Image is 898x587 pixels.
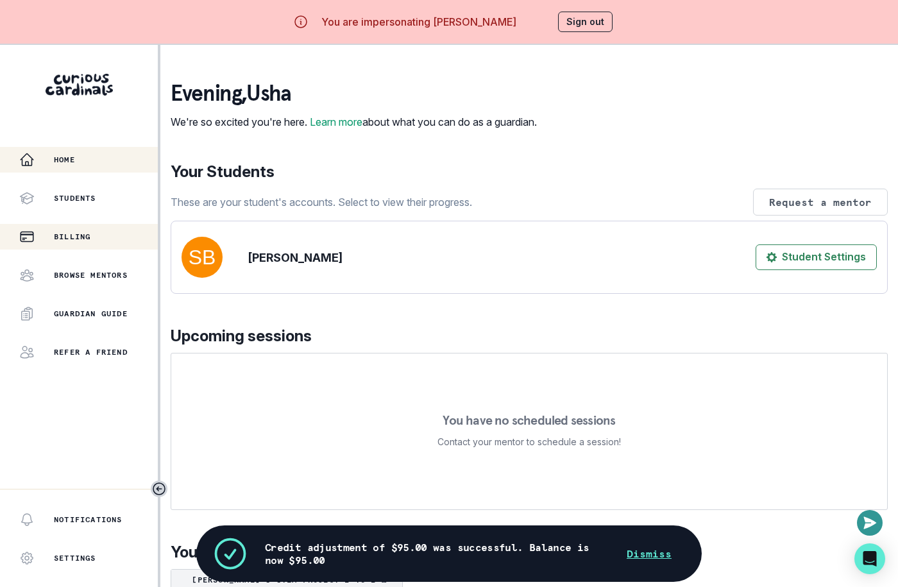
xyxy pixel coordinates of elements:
[176,575,397,585] p: [PERSON_NAME]'s STEM Project 1-to-1-course
[265,541,611,566] p: Credit adjustment of $95.00 was successful. Balance is now $95.00
[854,543,885,574] div: Open Intercom Messenger
[171,160,888,183] p: Your Students
[171,81,537,106] p: evening , Usha
[443,414,615,427] p: You have no scheduled sessions
[171,194,472,210] p: These are your student's accounts. Select to view their progress.
[54,515,123,525] p: Notifications
[54,232,90,242] p: Billing
[46,74,113,96] img: Curious Cardinals Logo
[54,553,96,563] p: Settings
[54,309,128,319] p: Guardian Guide
[310,115,362,128] a: Learn more
[857,510,883,536] button: Open or close messaging widget
[54,270,128,280] p: Browse Mentors
[54,193,96,203] p: Students
[248,249,343,266] p: [PERSON_NAME]
[611,541,687,566] button: Dismiss
[437,434,621,450] p: Contact your mentor to schedule a session!
[151,481,167,497] button: Toggle sidebar
[182,237,223,278] img: svg
[54,347,128,357] p: Refer a friend
[171,541,888,564] p: Your Engagements
[54,155,75,165] p: Home
[171,325,888,348] p: Upcoming sessions
[558,12,613,32] button: Sign out
[321,14,516,30] p: You are impersonating [PERSON_NAME]
[171,114,537,130] p: We're so excited you're here. about what you can do as a guardian.
[753,189,888,216] button: Request a mentor
[756,244,877,270] button: Student Settings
